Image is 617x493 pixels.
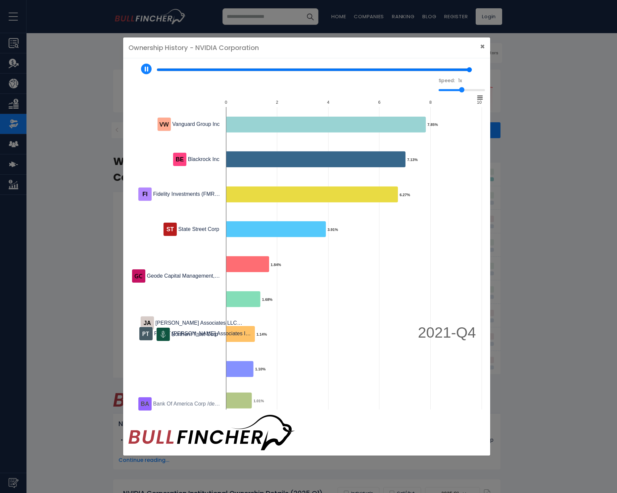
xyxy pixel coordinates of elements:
[255,367,266,371] text: 1.10%
[327,228,338,232] text: 3.91%
[257,332,267,336] text: 1.14%
[327,100,329,105] text: 4
[225,100,227,105] text: 0
[276,100,278,105] text: 2
[400,193,410,197] text: 6.27%
[171,331,218,337] span: Northern Trust Corp
[418,324,476,341] span: 2021-Q4
[178,226,219,232] span: State Street Corp
[128,43,259,53] h5: Ownership History - NVIDIA Corporation
[188,156,219,162] span: Blackrock Inc
[254,399,264,403] text: 1.01%
[147,273,220,279] span: Geode Capital Management,…
[378,100,381,105] text: 6
[407,158,418,162] text: 7.13%
[439,78,458,83] p: Speed:
[475,37,490,56] button: Close
[154,331,251,337] span: Price T [PERSON_NAME] Associates I…
[429,100,432,105] text: 8
[427,123,438,127] text: 7.85%
[262,298,273,301] text: 1.68%
[172,121,220,127] span: Vanguard Group Inc
[477,100,482,105] text: 10
[480,41,485,52] span: ×
[156,320,242,326] span: [PERSON_NAME] Associates LLC…
[156,327,170,341] img: NTRS.png
[271,263,281,267] text: 1.84%
[153,401,220,407] span: Bank Of America Corp /de…
[144,66,149,72] img: Logo
[153,191,220,197] span: Fidelity Investments (FMR…
[458,77,462,84] span: 1x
